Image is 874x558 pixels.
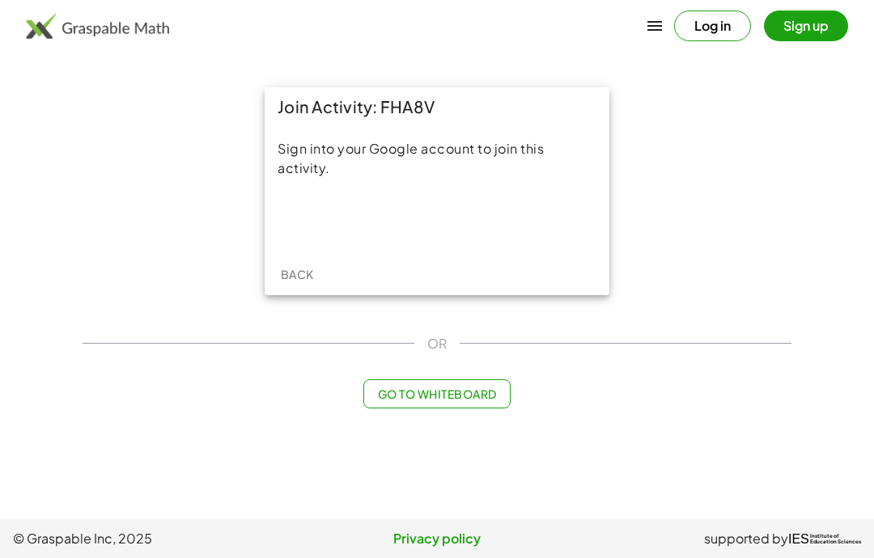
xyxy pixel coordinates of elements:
[295,529,578,548] a: Privacy policy
[280,267,313,281] span: Back
[810,534,861,545] span: Institute of Education Sciences
[13,529,295,548] span: © Graspable Inc, 2025
[278,139,596,178] div: Sign into your Google account to join this activity.
[271,260,323,289] button: Back
[788,529,861,548] a: IESInstitute ofEducation Sciences
[363,202,511,238] div: Sign in with Google. Opens in new tab
[674,11,751,41] button: Log in
[354,202,520,238] iframe: Sign in with Google Button
[377,387,496,401] span: Go to Whiteboard
[788,531,809,547] span: IES
[764,11,848,41] button: Sign up
[265,87,609,126] div: Join Activity: FHA8V
[704,529,788,548] span: supported by
[427,334,447,353] span: OR
[363,379,510,408] button: Go to Whiteboard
